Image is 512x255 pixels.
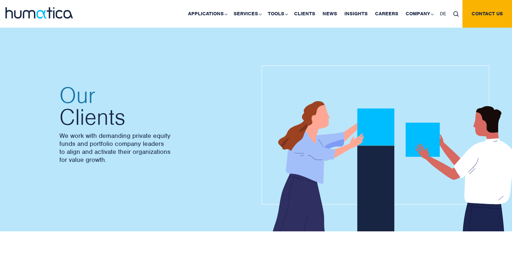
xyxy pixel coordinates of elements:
[453,11,459,17] img: search_icon
[440,11,446,17] span: DE
[59,84,249,106] span: Our
[59,132,249,164] p: We work with demanding private equity funds and portfolio company leaders to align and activate t...
[5,7,73,19] img: logo
[59,84,249,128] h2: Clients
